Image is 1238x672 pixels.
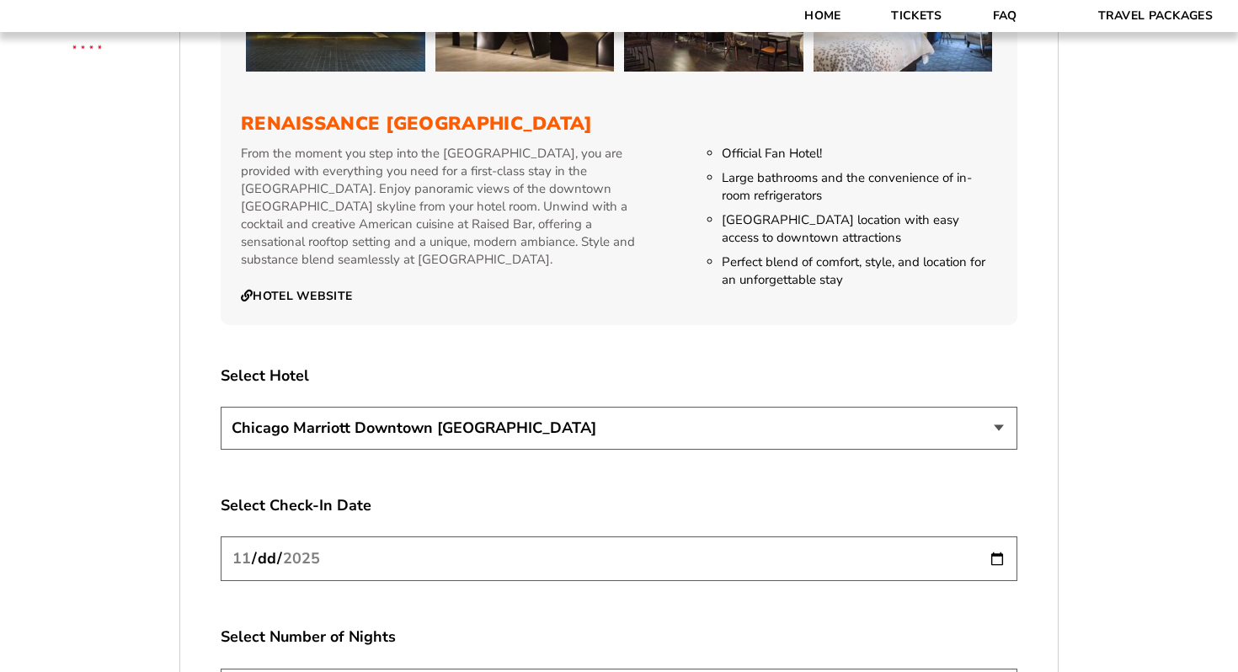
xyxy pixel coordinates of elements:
label: Select Number of Nights [221,627,1017,648]
li: Perfect blend of comfort, style, and location for an unforgettable stay [722,253,997,289]
li: [GEOGRAPHIC_DATA] location with easy access to downtown attractions [722,211,997,247]
label: Select Hotel [221,365,1017,387]
label: Select Check-In Date [221,495,1017,516]
h3: Renaissance [GEOGRAPHIC_DATA] [241,113,997,135]
li: Large bathrooms and the convenience of in-room refrigerators [722,169,997,205]
a: Hotel Website [241,289,352,304]
li: Official Fan Hotel! [722,145,997,163]
p: From the moment you step into the [GEOGRAPHIC_DATA], you are provided with everything you need fo... [241,145,644,269]
img: CBS Sports Thanksgiving Classic [51,8,124,82]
